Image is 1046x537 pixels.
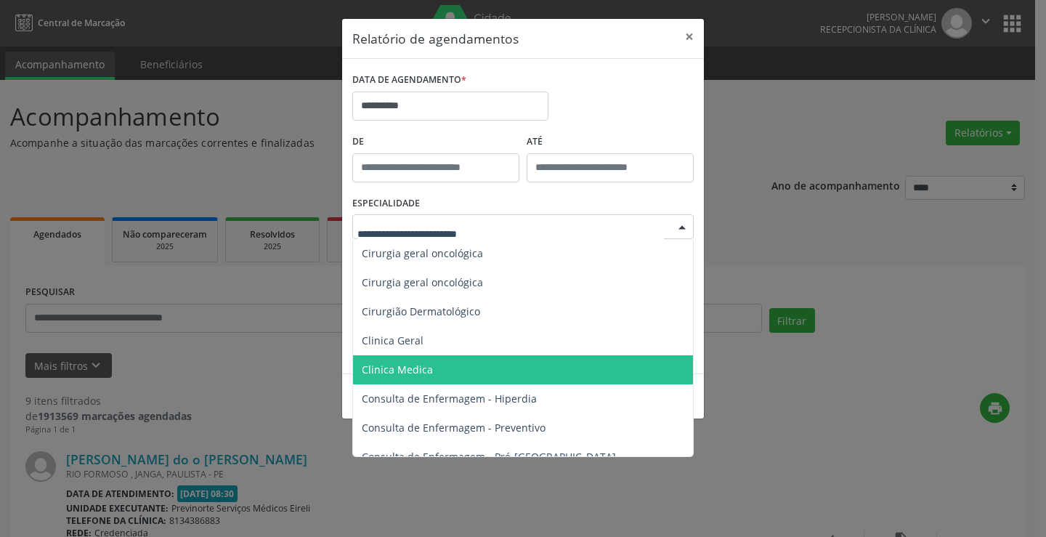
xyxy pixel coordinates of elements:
[352,29,519,48] h5: Relatório de agendamentos
[362,392,537,405] span: Consulta de Enfermagem - Hiperdia
[362,246,483,260] span: Cirurgia geral oncológica
[362,450,616,464] span: Consulta de Enfermagem - Pré-[GEOGRAPHIC_DATA]
[675,19,704,54] button: Close
[362,421,546,435] span: Consulta de Enfermagem - Preventivo
[352,193,420,215] label: ESPECIALIDADE
[362,334,423,347] span: Clinica Geral
[352,131,519,153] label: De
[352,69,466,92] label: DATA DE AGENDAMENTO
[362,275,483,289] span: Cirurgia geral oncológica
[362,304,480,318] span: Cirurgião Dermatológico
[527,131,694,153] label: ATÉ
[362,363,433,376] span: Clinica Medica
